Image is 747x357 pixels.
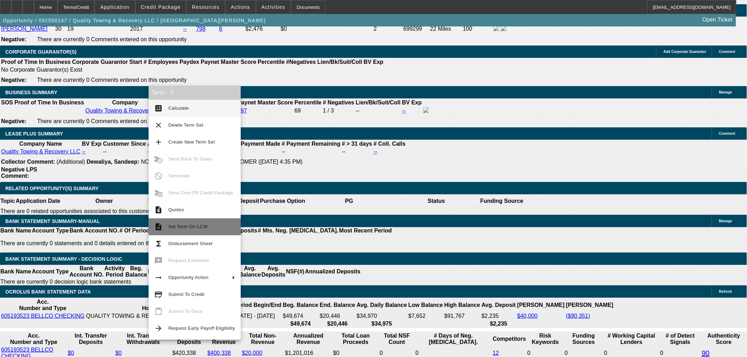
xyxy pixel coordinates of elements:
[664,50,706,54] span: Add Corporate Guarantor
[319,298,355,312] th: End. Balance
[112,99,138,105] b: Company
[1,149,80,155] a: Quality Towing & Recovery LLC
[72,59,128,65] b: Corporate Guarantor
[356,298,407,312] th: Avg. Daily Balance
[566,298,614,312] th: [PERSON_NAME]
[1,159,55,165] b: Collector Comment:
[56,159,85,165] span: (Additional)
[364,59,383,65] b: BV Exp
[286,59,316,65] b: #Negatives
[719,132,735,135] span: Comment
[129,59,142,65] b: Start
[1,77,26,83] b: Negative:
[323,99,354,105] b: # Negatives
[258,227,339,234] th: # Mts. Neg. [MEDICAL_DATA].
[168,105,189,111] span: Calculate
[1,36,26,42] b: Negative:
[238,99,293,105] b: Paynet Master Score
[1,66,387,73] td: No Corporate Guarantor(s) Exist
[481,298,516,312] th: Avg. Deposit
[282,298,318,312] th: Beg. Balance
[168,292,204,297] span: Submit To Credit
[226,0,256,14] button: Actions
[125,265,147,278] th: Beg. Balance
[148,194,178,208] th: $ Financed
[1,167,37,179] b: Negative LPS Comment:
[31,227,69,234] th: Account Type
[154,324,163,333] mat-icon: arrow_forward
[1,332,67,346] th: Acc. Number and Type
[317,59,362,65] b: Lien/Bk/Suit/Coll
[259,194,305,208] th: Purchase Option
[136,0,186,14] button: Credit Package
[55,25,66,33] td: 30
[701,332,746,346] th: Authenticity Score
[69,227,119,234] th: Bank Account NO.
[294,99,321,105] b: Percentile
[256,0,291,14] button: Activities
[68,350,74,356] a: $0
[119,227,153,234] th: # Of Periods
[356,99,401,105] b: Lien/Bk/Suit/Coll
[286,265,305,278] th: NSF(#)
[294,108,321,114] div: 69
[168,122,203,128] span: Delete Term Set
[141,4,181,10] span: Credit Package
[15,194,60,208] th: Application Date
[95,0,135,14] button: Application
[494,25,499,31] img: facebook-icon.png
[604,350,608,356] span: 0
[241,332,284,346] th: Total Non-Revenue
[5,186,98,191] span: RELATED OPPORTUNITY(S) SUMMARY
[67,25,129,33] td: 19
[231,4,250,10] span: Actions
[238,108,247,114] a: 697
[339,227,392,234] th: Most Recent Period
[37,36,187,42] span: There are currently 0 Comments entered on this opportunity
[423,107,429,113] img: facebook-icon.png
[31,265,69,278] th: Account Type
[373,141,406,147] b: # Coll. Calls
[115,332,172,346] th: Int. Transfer Withdrawals
[262,4,286,10] span: Activities
[154,273,163,282] mat-icon: arrow_right_alt
[154,104,163,113] mat-icon: calculate
[168,207,184,212] span: Quotes
[168,326,235,331] span: Request Early Payoff Eligibility
[517,313,538,319] a: $40,000
[415,332,492,346] th: # Days of Neg. [MEDICAL_DATA].
[1,298,85,312] th: Acc. Number and Type
[282,313,318,320] td: $49,674
[154,138,163,146] mat-icon: add
[280,25,373,33] td: $0
[86,159,139,165] b: Dewaliya, Sandeep:
[719,219,732,223] span: Manage
[154,223,163,231] mat-icon: description
[168,275,209,280] span: Opportunity Action
[719,90,732,94] span: Manage
[1,313,85,319] a: 605193523 BELLCO CHECKING
[700,14,735,26] a: Open Ticket
[5,256,122,262] span: Bank Statement Summary - Decision Logic
[517,298,565,312] th: [PERSON_NAME]
[144,59,178,65] b: # Employees
[86,313,233,320] td: QUALITY TOWING & RECOVERY LLC [PERSON_NAME]
[566,313,591,319] a: ($90,351)
[408,313,443,320] td: $7,652
[373,149,377,155] a: --
[719,50,735,54] span: Comment
[5,218,100,224] span: BANK STATEMENT SUMMARY-MANUAL
[61,194,148,208] th: Owner
[245,25,280,33] td: $2,476
[115,350,122,356] a: $0
[67,332,114,346] th: Int. Transfer Deposits
[100,4,129,10] span: Application
[239,265,261,278] th: Avg. Balance
[261,265,286,278] th: Avg. Deposits
[187,0,225,14] button: Resources
[1,99,13,106] th: SOS
[0,240,392,247] p: There are currently 0 statements and 0 details entered on this opportunity
[480,194,524,208] th: Funding Source
[86,298,233,312] th: Acc. Holder Name
[103,141,146,147] b: Customer Since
